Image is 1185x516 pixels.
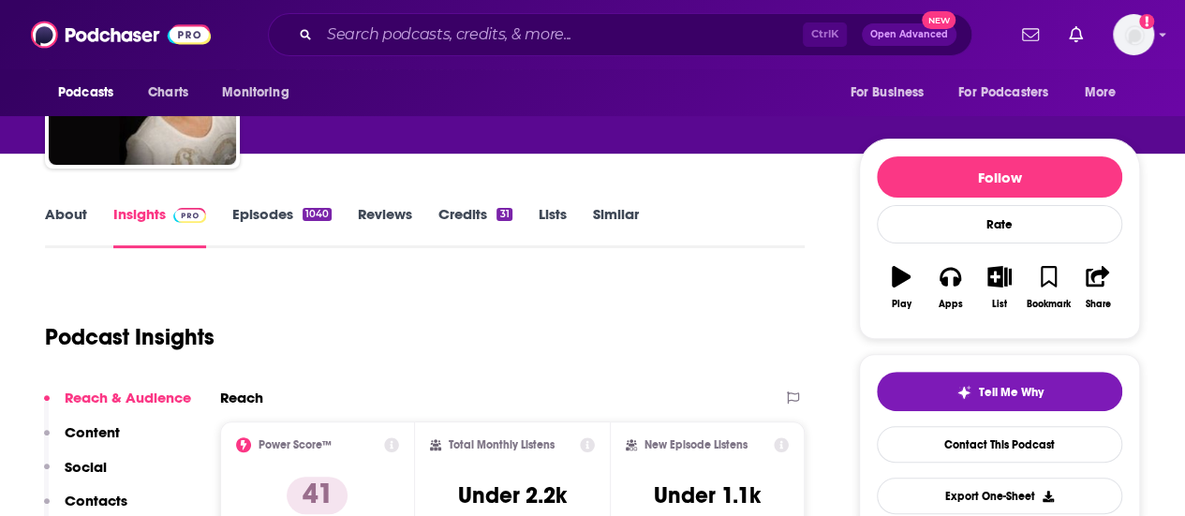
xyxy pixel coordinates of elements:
[1113,14,1154,55] img: User Profile
[358,205,412,248] a: Reviews
[44,423,120,458] button: Content
[220,389,263,406] h2: Reach
[1024,254,1073,321] button: Bookmark
[1015,19,1046,51] a: Show notifications dropdown
[1085,80,1117,106] span: More
[877,478,1122,514] button: Export One-Sheet
[136,75,200,111] a: Charts
[958,80,1048,106] span: For Podcasters
[65,492,127,509] p: Contacts
[922,11,955,29] span: New
[58,80,113,106] span: Podcasts
[979,385,1044,400] span: Tell Me Why
[222,80,289,106] span: Monitoring
[946,75,1075,111] button: open menu
[644,438,748,451] h2: New Episode Listens
[44,389,191,423] button: Reach & Audience
[438,205,511,248] a: Credits31
[850,80,924,106] span: For Business
[892,299,911,310] div: Play
[1139,14,1154,29] svg: Add a profile image
[593,205,639,248] a: Similar
[1061,19,1090,51] a: Show notifications dropdown
[65,389,191,406] p: Reach & Audience
[877,205,1122,243] div: Rate
[44,458,107,493] button: Social
[268,13,972,56] div: Search podcasts, credits, & more...
[1027,299,1071,310] div: Bookmark
[975,254,1024,321] button: List
[259,438,332,451] h2: Power Score™
[45,323,215,351] h1: Podcast Insights
[65,458,107,476] p: Social
[232,205,332,248] a: Episodes1040
[303,208,332,221] div: 1040
[458,481,567,509] h3: Under 2.2k
[877,254,926,321] button: Play
[939,299,963,310] div: Apps
[148,80,188,106] span: Charts
[65,423,120,441] p: Content
[1072,75,1140,111] button: open menu
[287,477,348,514] p: 41
[1085,299,1110,310] div: Share
[496,208,511,221] div: 31
[539,205,567,248] a: Lists
[862,23,956,46] button: Open AdvancedNew
[926,254,974,321] button: Apps
[449,438,555,451] h2: Total Monthly Listens
[992,299,1007,310] div: List
[1113,14,1154,55] span: Logged in as mdekoning
[173,208,206,223] img: Podchaser Pro
[654,481,761,509] h3: Under 1.1k
[877,426,1122,463] a: Contact This Podcast
[1074,254,1122,321] button: Share
[1113,14,1154,55] button: Show profile menu
[956,385,971,400] img: tell me why sparkle
[877,156,1122,198] button: Follow
[803,22,847,47] span: Ctrl K
[113,205,206,248] a: InsightsPodchaser Pro
[877,372,1122,411] button: tell me why sparkleTell Me Why
[31,17,211,52] img: Podchaser - Follow, Share and Rate Podcasts
[319,20,803,50] input: Search podcasts, credits, & more...
[209,75,313,111] button: open menu
[45,75,138,111] button: open menu
[870,30,948,39] span: Open Advanced
[837,75,947,111] button: open menu
[45,205,87,248] a: About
